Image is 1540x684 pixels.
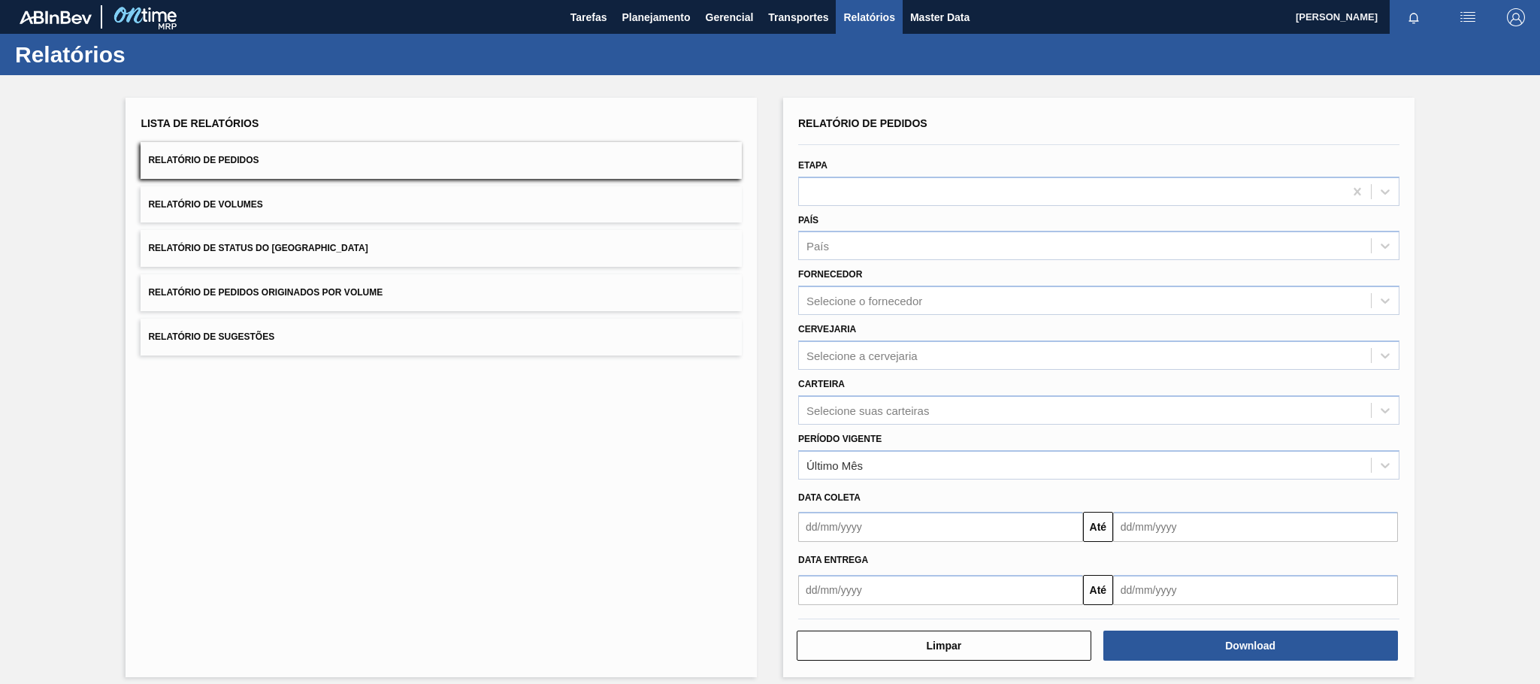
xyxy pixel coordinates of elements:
button: Download [1103,631,1398,661]
button: Relatório de Pedidos [141,142,742,179]
button: Limpar [797,631,1091,661]
label: Fornecedor [798,269,862,280]
button: Relatório de Pedidos Originados por Volume [141,274,742,311]
img: TNhmsLtSVTkK8tSr43FrP2fwEKptu5GPRR3wAAAABJRU5ErkJggg== [20,11,92,24]
div: Último Mês [806,459,863,471]
span: Relatório de Pedidos [148,155,259,165]
span: Transportes [768,8,828,26]
button: Até [1083,575,1113,605]
span: Data coleta [798,492,861,503]
button: Relatório de Status do [GEOGRAPHIC_DATA] [141,230,742,267]
div: Selecione o fornecedor [806,295,922,307]
span: Relatório de Sugestões [148,331,274,342]
div: Selecione a cervejaria [806,349,918,362]
div: Selecione suas carteiras [806,404,929,416]
span: Tarefas [570,8,607,26]
label: Etapa [798,160,827,171]
span: Gerencial [706,8,754,26]
button: Até [1083,512,1113,542]
span: Lista de Relatórios [141,117,259,129]
input: dd/mm/yyyy [1113,575,1398,605]
img: Logout [1507,8,1525,26]
img: userActions [1459,8,1477,26]
span: Relatórios [843,8,894,26]
input: dd/mm/yyyy [1113,512,1398,542]
button: Relatório de Volumes [141,186,742,223]
span: Planejamento [622,8,690,26]
span: Relatório de Volumes [148,199,262,210]
button: Notificações [1390,7,1438,28]
label: Cervejaria [798,324,856,334]
label: Carteira [798,379,845,389]
span: Relatório de Pedidos [798,117,927,129]
input: dd/mm/yyyy [798,575,1083,605]
button: Relatório de Sugestões [141,319,742,356]
span: Relatório de Pedidos Originados por Volume [148,287,383,298]
input: dd/mm/yyyy [798,512,1083,542]
span: Data Entrega [798,555,868,565]
span: Relatório de Status do [GEOGRAPHIC_DATA] [148,243,368,253]
h1: Relatórios [15,46,282,63]
span: Master Data [910,8,970,26]
label: Período Vigente [798,434,882,444]
div: País [806,240,829,253]
label: País [798,215,818,225]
